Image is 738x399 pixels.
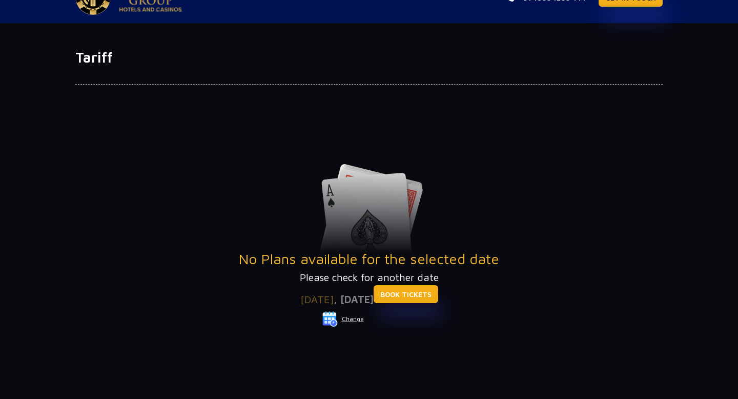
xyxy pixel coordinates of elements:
h1: Tariff [75,49,663,66]
span: [DATE] [300,293,334,305]
span: , [DATE] [334,293,374,305]
button: Change [322,311,364,327]
p: Please check for another date [75,270,663,285]
a: BOOK TICKETS [374,285,438,303]
h3: No Plans available for the selected date [75,250,663,268]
